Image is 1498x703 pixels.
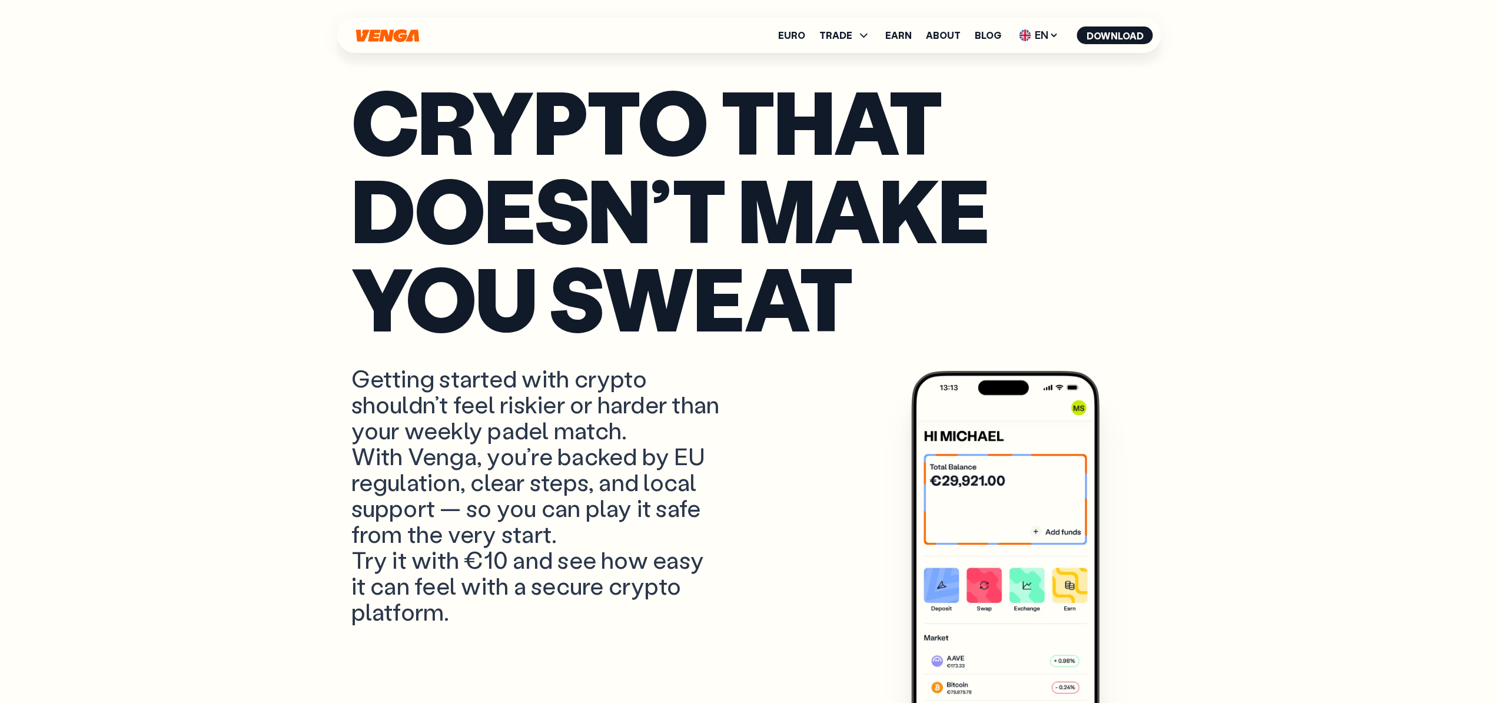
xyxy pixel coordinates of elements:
[819,28,871,42] span: TRADE
[819,31,852,40] span: TRADE
[351,365,723,624] p: Getting started with crypto shouldn’t feel riskier or harder than your weekly padel match. With V...
[1019,29,1031,41] img: flag-uk
[778,31,805,40] a: Euro
[885,31,912,40] a: Earn
[926,31,961,40] a: About
[975,31,1001,40] a: Blog
[1015,26,1063,45] span: EN
[351,77,1147,341] p: Crypto that doesn’t make you sweat
[355,29,421,42] svg: Home
[1077,26,1153,44] button: Download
